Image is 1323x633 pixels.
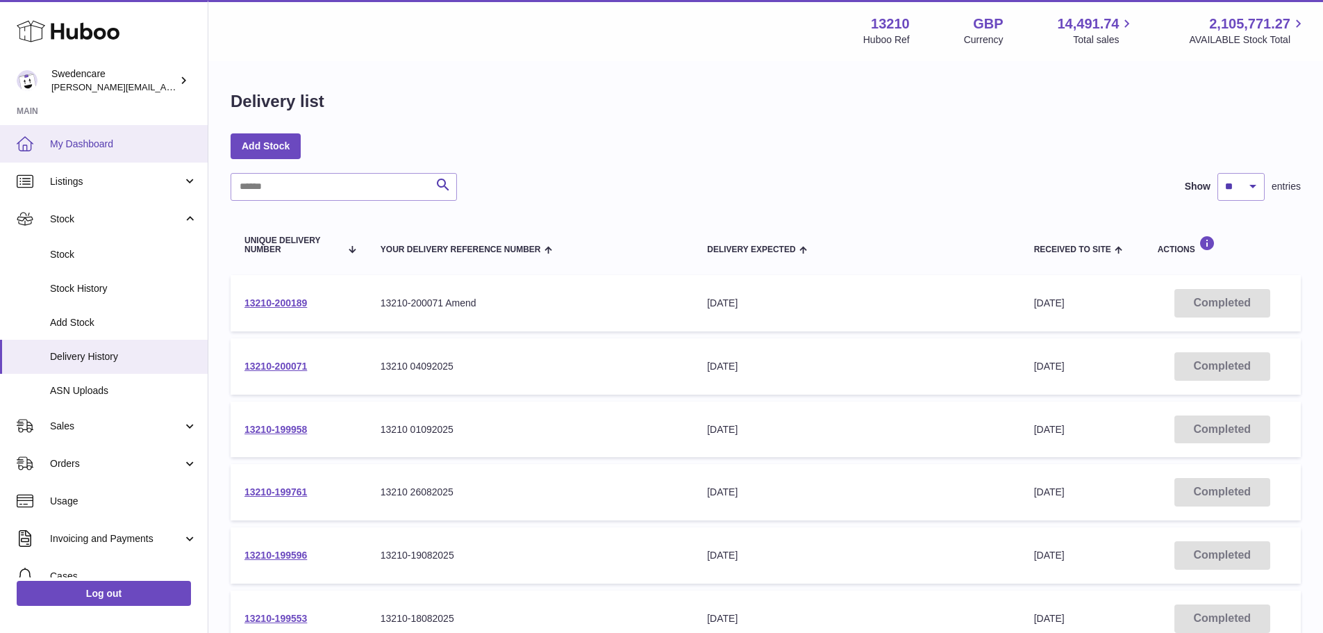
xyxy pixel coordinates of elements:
[50,282,197,295] span: Stock History
[1034,297,1065,309] span: [DATE]
[50,420,183,433] span: Sales
[244,486,307,498] a: 13210-199761
[1034,486,1065,498] span: [DATE]
[1272,180,1301,193] span: entries
[244,613,307,624] a: 13210-199553
[50,138,197,151] span: My Dashboard
[1189,15,1306,47] a: 2,105,771.27 AVAILABLE Stock Total
[50,532,183,545] span: Invoicing and Payments
[863,33,910,47] div: Huboo Ref
[1034,550,1065,561] span: [DATE]
[50,175,183,188] span: Listings
[707,245,795,254] span: Delivery Expected
[707,549,1006,562] div: [DATE]
[707,423,1006,436] div: [DATE]
[707,486,1006,499] div: [DATE]
[231,133,301,158] a: Add Stock
[381,360,679,373] div: 13210 04092025
[1189,33,1306,47] span: AVAILABLE Stock Total
[50,248,197,261] span: Stock
[17,70,38,91] img: rebecca.fall@swedencare.co.uk
[1057,15,1135,47] a: 14,491.74 Total sales
[51,81,278,92] span: [PERSON_NAME][EMAIL_ADDRESS][DOMAIN_NAME]
[1034,613,1065,624] span: [DATE]
[1185,180,1210,193] label: Show
[1034,245,1111,254] span: Received to Site
[973,15,1003,33] strong: GBP
[964,33,1004,47] div: Currency
[244,297,307,309] a: 13210-200189
[244,424,307,435] a: 13210-199958
[244,236,340,254] span: Unique Delivery Number
[381,612,679,625] div: 13210-18082025
[244,550,307,561] a: 13210-199596
[50,213,183,226] span: Stock
[707,360,1006,373] div: [DATE]
[1073,33,1135,47] span: Total sales
[50,570,197,583] span: Cases
[50,350,197,363] span: Delivery History
[244,361,307,372] a: 13210-200071
[381,297,679,310] div: 13210-200071 Amend
[1034,361,1065,372] span: [DATE]
[707,297,1006,310] div: [DATE]
[381,423,679,436] div: 13210 01092025
[1057,15,1119,33] span: 14,491.74
[1209,15,1290,33] span: 2,105,771.27
[871,15,910,33] strong: 13210
[381,245,541,254] span: Your Delivery Reference Number
[381,549,679,562] div: 13210-19082025
[1158,236,1287,254] div: Actions
[51,67,176,94] div: Swedencare
[50,316,197,329] span: Add Stock
[50,495,197,508] span: Usage
[707,612,1006,625] div: [DATE]
[17,581,191,606] a: Log out
[1034,424,1065,435] span: [DATE]
[50,384,197,397] span: ASN Uploads
[50,457,183,470] span: Orders
[231,90,324,113] h1: Delivery list
[381,486,679,499] div: 13210 26082025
